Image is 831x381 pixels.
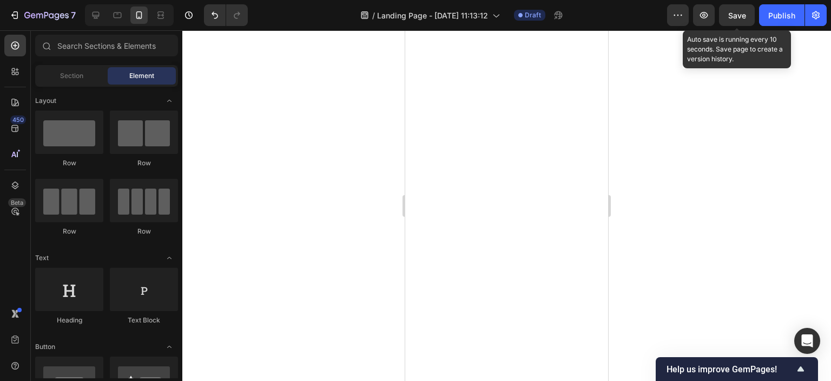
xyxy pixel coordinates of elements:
span: Toggle open [161,249,178,267]
button: Save [719,4,755,26]
div: 450 [10,115,26,124]
div: Heading [35,315,103,325]
div: Row [110,158,178,168]
div: Row [35,158,103,168]
span: Button [35,342,55,352]
button: Show survey - Help us improve GemPages! [667,363,807,376]
div: Undo/Redo [204,4,248,26]
span: Landing Page - [DATE] 11:13:12 [377,10,488,21]
span: Section [60,71,83,81]
button: 7 [4,4,81,26]
div: Beta [8,198,26,207]
div: Publish [768,10,795,21]
span: Help us improve GemPages! [667,364,794,374]
div: Row [35,227,103,236]
span: Text [35,253,49,263]
div: Open Intercom Messenger [794,328,820,354]
p: 7 [71,9,76,22]
span: Toggle open [161,338,178,356]
span: Draft [525,10,541,20]
iframe: Design area [405,30,608,381]
div: Row [110,227,178,236]
span: Toggle open [161,92,178,109]
button: Publish [759,4,804,26]
span: Element [129,71,154,81]
div: Text Block [110,315,178,325]
span: / [372,10,375,21]
span: Layout [35,96,56,106]
span: Save [728,11,746,20]
input: Search Sections & Elements [35,35,178,56]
